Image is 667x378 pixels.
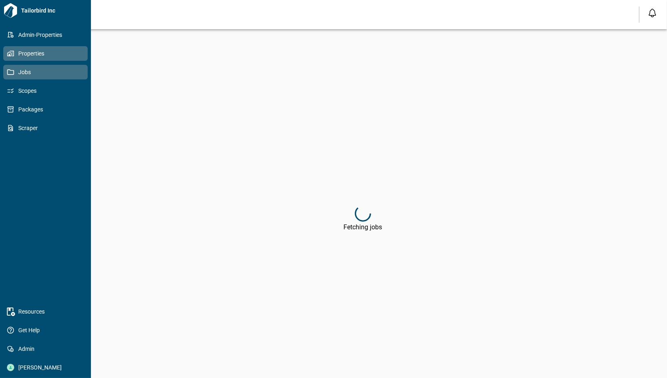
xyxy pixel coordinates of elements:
[3,121,88,135] a: Scraper
[3,102,88,117] a: Packages
[3,342,88,356] a: Admin
[3,46,88,61] a: Properties
[14,124,80,132] span: Scraper
[3,28,88,42] a: Admin-Properties
[14,105,80,113] span: Packages
[14,363,80,372] span: [PERSON_NAME]
[343,223,382,231] div: Fetching jobs
[14,49,80,58] span: Properties
[14,31,80,39] span: Admin-Properties
[3,65,88,79] a: Jobs
[18,6,88,15] span: Tailorbird Inc
[14,345,80,353] span: Admin
[14,308,80,316] span: Resources
[14,68,80,76] span: Jobs
[14,326,80,334] span: Get Help
[14,87,80,95] span: Scopes
[646,6,659,19] button: Open notification feed
[3,83,88,98] a: Scopes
